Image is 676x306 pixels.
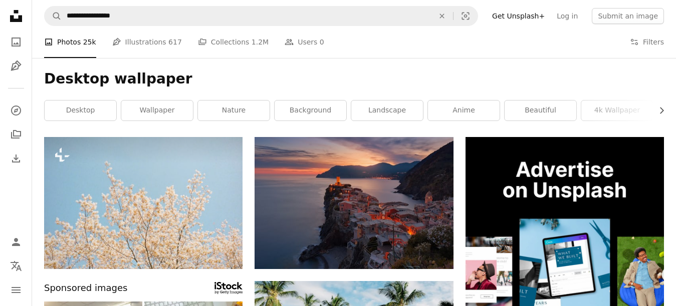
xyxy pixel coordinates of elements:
button: Filters [630,26,664,58]
a: Collections 1.2M [198,26,269,58]
button: scroll list to the right [652,100,664,120]
a: Users 0 [285,26,324,58]
a: Illustrations 617 [112,26,182,58]
a: anime [428,100,500,120]
a: Collections [6,124,26,144]
a: beautiful [505,100,576,120]
span: 0 [320,36,324,47]
a: Download History [6,148,26,168]
span: 1.2M [252,36,269,47]
a: Photos [6,32,26,52]
img: aerial view of village on mountain cliff during orange sunset [255,137,453,269]
button: Clear [431,6,453,25]
a: nature [198,100,270,120]
a: Illustrations [6,56,26,76]
a: wallpaper [121,100,193,120]
a: Log in [551,8,584,24]
a: background [275,100,346,120]
a: Log in / Sign up [6,232,26,252]
button: Language [6,256,26,276]
button: Menu [6,280,26,300]
a: Get Unsplash+ [486,8,551,24]
img: a tree with white flowers against a blue sky [44,137,243,269]
a: aerial view of village on mountain cliff during orange sunset [255,198,453,207]
a: 4k wallpaper [581,100,653,120]
form: Find visuals sitewide [44,6,478,26]
span: Sponsored images [44,281,127,295]
span: 617 [168,36,182,47]
a: desktop [45,100,116,120]
a: landscape [351,100,423,120]
a: a tree with white flowers against a blue sky [44,198,243,207]
a: Explore [6,100,26,120]
button: Submit an image [592,8,664,24]
button: Search Unsplash [45,6,62,25]
button: Visual search [454,6,478,25]
h1: Desktop wallpaper [44,70,664,88]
